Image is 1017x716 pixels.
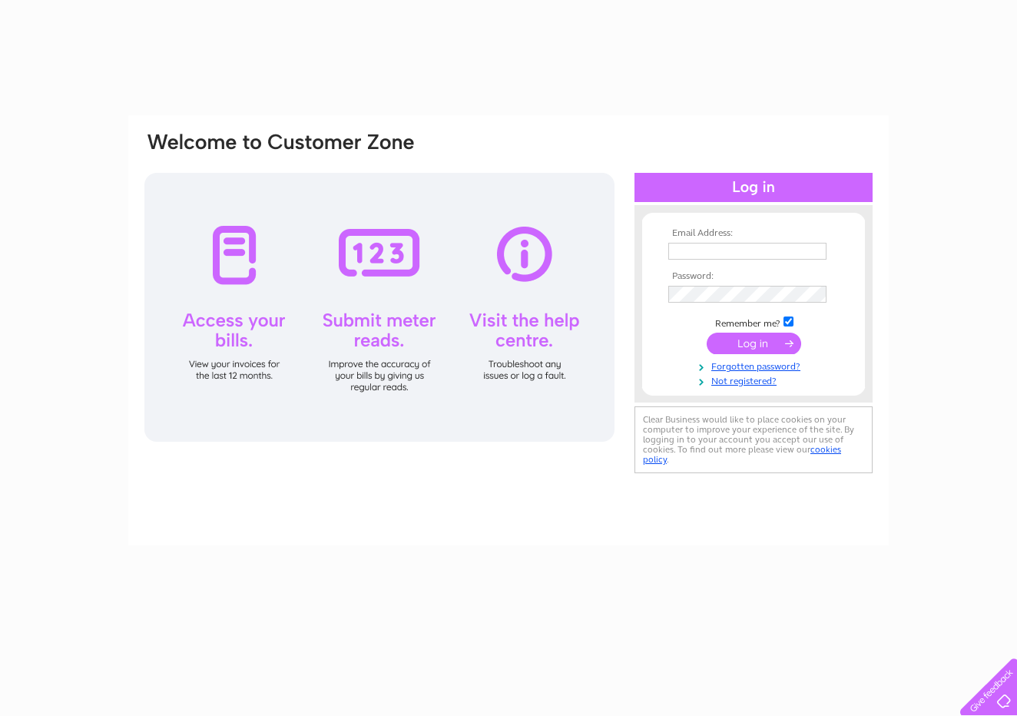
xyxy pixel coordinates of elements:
[664,314,843,330] td: Remember me?
[664,228,843,239] th: Email Address:
[634,406,873,473] div: Clear Business would like to place cookies on your computer to improve your experience of the sit...
[643,444,841,465] a: cookies policy
[707,333,801,354] input: Submit
[664,271,843,282] th: Password:
[668,373,843,387] a: Not registered?
[668,358,843,373] a: Forgotten password?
